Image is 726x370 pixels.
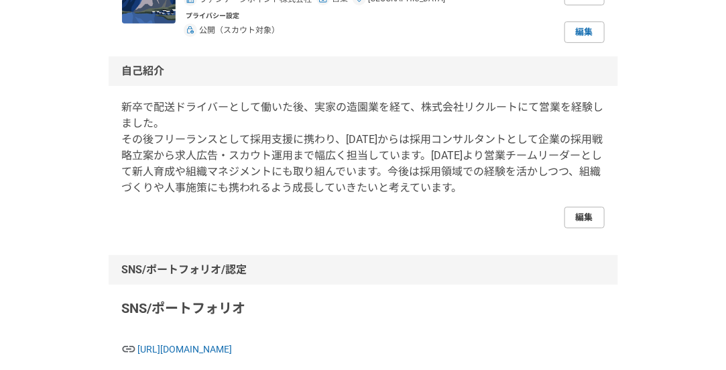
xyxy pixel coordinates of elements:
[564,207,605,228] a: 編集
[122,342,605,357] a: [URL][DOMAIN_NAME]
[186,11,280,21] p: プライバシー設定
[109,255,618,285] div: SNS/ポートフォリオ/認定
[122,342,135,356] img: ico_link-cada3271.svg
[186,26,194,34] img: ico_lock_person-09a183b0.svg
[109,56,618,86] div: 自己紹介
[122,298,605,318] p: SNS/ポートフォリオ
[564,21,605,43] a: 編集
[200,24,280,36] span: 公開（スカウト対象）
[138,342,605,357] span: [URL][DOMAIN_NAME]
[122,99,605,196] p: 新卒で配送ドライバーとして働いた後、実家の造園業を経て、株式会社リクルートにて営業を経験しました。 その後フリーランスとして採用支援に携わり、[DATE]からは採用コンサルタントとして企業の採用...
